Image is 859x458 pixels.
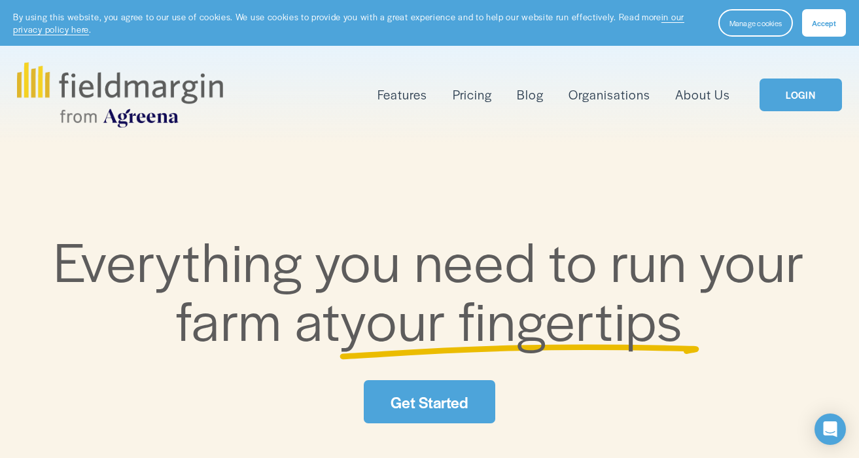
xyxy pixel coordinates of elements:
a: Pricing [453,84,492,105]
p: By using this website, you agree to our use of cookies. We use cookies to provide you with a grea... [13,10,705,36]
button: Manage cookies [718,9,793,37]
img: fieldmargin.com [17,62,222,128]
span: Features [377,86,427,104]
a: Organisations [569,84,650,105]
a: LOGIN [760,79,842,112]
button: Accept [802,9,846,37]
a: in our privacy policy here [13,10,684,35]
a: folder dropdown [377,84,427,105]
span: Everything you need to run your farm at [54,221,817,357]
a: Get Started [364,380,495,423]
a: Blog [517,84,544,105]
span: your fingertips [340,280,682,357]
span: Manage cookies [729,18,782,28]
a: About Us [675,84,730,105]
div: Open Intercom Messenger [815,414,846,445]
span: Accept [812,18,836,28]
